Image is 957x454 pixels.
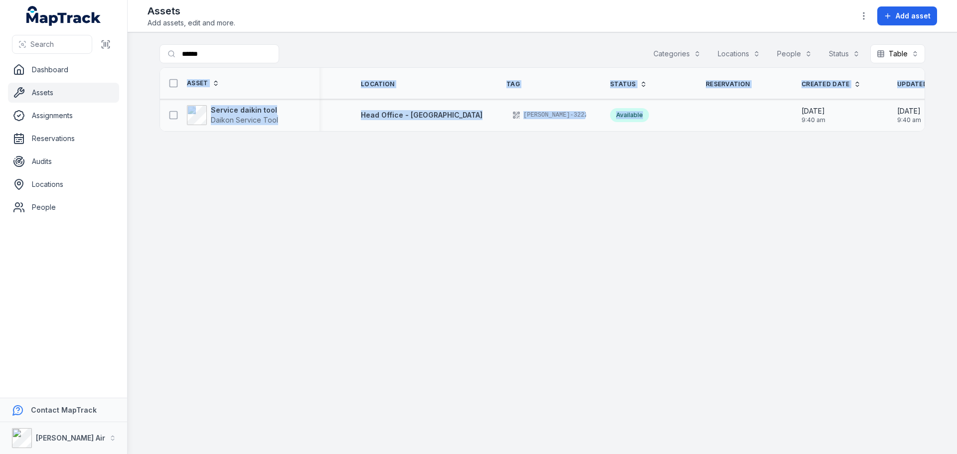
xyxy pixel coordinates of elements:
span: Updated Date [897,80,947,88]
time: 8/5/2025, 9:40:06 AM [801,106,825,124]
span: 9:40 am [801,116,825,124]
button: Status [822,44,866,63]
span: Daikon Service Tool [211,116,278,124]
span: [DATE] [897,106,921,116]
a: Assignments [8,106,119,126]
a: Created Date [801,80,861,88]
a: MapTrack [26,6,101,26]
h2: Assets [148,4,235,18]
a: Asset [187,79,219,87]
span: Tag [506,80,520,88]
button: Categories [647,44,707,63]
a: Audits [8,151,119,171]
time: 8/5/2025, 9:40:58 AM [897,106,921,124]
span: Asset [187,79,208,87]
span: Search [30,39,54,49]
span: Add assets, edit and more. [148,18,235,28]
a: People [8,197,119,217]
strong: Service daikin tool [211,105,278,115]
strong: [PERSON_NAME] Air [36,434,105,442]
div: Available [610,108,649,122]
button: Locations [711,44,767,63]
div: [PERSON_NAME]-3222 [506,108,586,122]
span: [DATE] [801,106,825,116]
button: Search [12,35,92,54]
span: Created Date [801,80,850,88]
button: Table [870,44,925,63]
button: Add asset [877,6,937,25]
strong: Contact MapTrack [31,406,97,414]
a: Assets [8,83,119,103]
span: Location [361,80,394,88]
a: Locations [8,174,119,194]
span: Head Office - [GEOGRAPHIC_DATA] [361,111,482,119]
a: Status [610,80,647,88]
span: 9:40 am [897,116,921,124]
span: Add asset [896,11,931,21]
a: Reservations [8,129,119,149]
span: Reservation [706,80,750,88]
button: People [771,44,818,63]
a: Head Office - [GEOGRAPHIC_DATA] [361,110,482,120]
a: Dashboard [8,60,119,80]
a: Service daikin toolDaikon Service Tool [187,105,278,125]
span: Status [610,80,636,88]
